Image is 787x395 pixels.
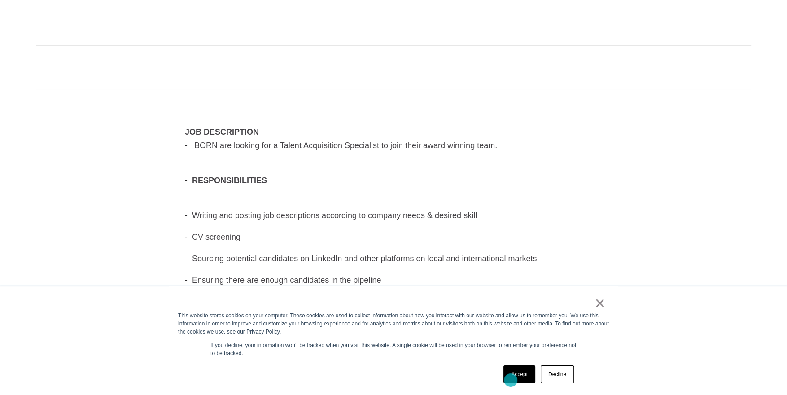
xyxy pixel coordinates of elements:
[185,139,602,152] li: BORN are looking for a Talent Acquisition Specialist to join their award winning team.
[185,252,602,265] li: Sourcing potential candidates on LinkedIn and other platforms on local and international markets
[185,209,602,222] li: Writing and posting job descriptions according to company needs & desired skill
[185,273,602,287] li: Ensuring there are enough candidates in the pipeline
[192,176,267,185] strong: RESPONSIBILITIES
[178,312,609,336] div: This website stores cookies on your computer. These cookies are used to collect information about...
[595,299,605,307] a: ×
[185,230,602,244] li: CV screening
[185,127,259,136] strong: JOB DESCRIPTION
[541,365,574,383] a: Decline
[503,365,535,383] a: Accept
[210,341,577,357] p: If you decline, your information won’t be tracked when you visit this website. A single cookie wi...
